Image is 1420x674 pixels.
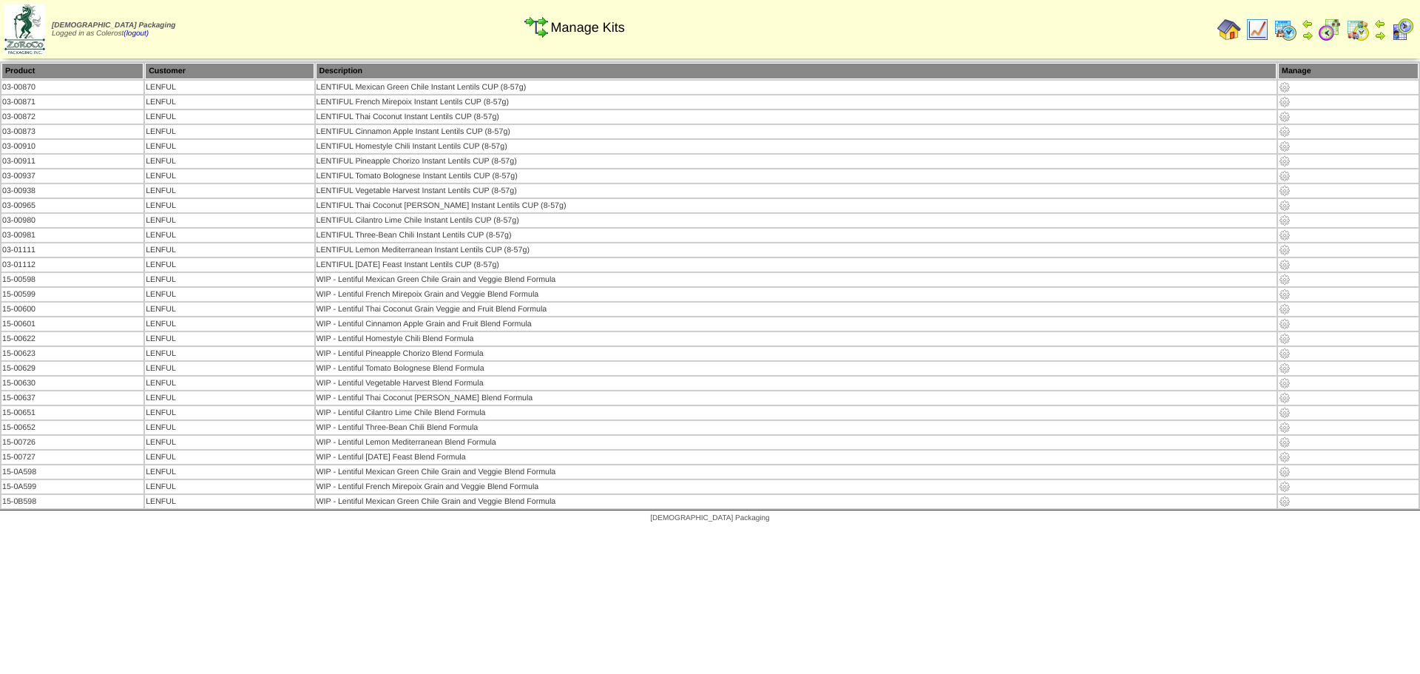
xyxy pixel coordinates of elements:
[1,258,143,272] td: 03-01112
[1279,377,1291,389] img: Manage Kit
[1279,274,1291,286] img: Manage Kit
[1279,496,1291,508] img: Manage Kit
[1279,422,1291,434] img: Manage Kit
[145,184,314,198] td: LENFUL
[1279,229,1291,241] img: Manage Kit
[316,465,1277,479] td: WIP - Lentiful Mexican Green Chile Grain and Veggie Blend Formula
[316,303,1277,316] td: WIP - Lentiful Thai Coconut Grain Veggie and Fruit Blend Formula
[145,273,314,286] td: LENFUL
[145,362,314,375] td: LENFUL
[145,391,314,405] td: LENFUL
[1,140,143,153] td: 03-00910
[145,347,314,360] td: LENFUL
[1279,81,1291,93] img: Manage Kit
[1279,111,1291,123] img: Manage Kit
[145,95,314,109] td: LENFUL
[1,288,143,301] td: 15-00599
[1279,481,1291,493] img: Manage Kit
[1390,18,1414,41] img: calendarcustomer.gif
[1,391,143,405] td: 15-00637
[316,421,1277,434] td: WIP - Lentiful Three-Bean Chili Blend Formula
[316,125,1277,138] td: LENTIFUL Cinnamon Apple Instant Lentils CUP (8-57g)
[1,495,143,508] td: 15-0B598
[1,317,143,331] td: 15-00601
[145,155,314,168] td: LENFUL
[316,184,1277,198] td: LENTIFUL Vegetable Harvest Instant Lentils CUP (8-57g)
[316,406,1277,419] td: WIP - Lentiful Cilantro Lime Chile Blend Formula
[316,347,1277,360] td: WIP - Lentiful Pineapple Chorizo Blend Formula
[1,95,143,109] td: 03-00871
[4,4,45,54] img: zoroco-logo-small.webp
[145,480,314,493] td: LENFUL
[316,140,1277,153] td: LENTIFUL Homestyle Chili Instant Lentils CUP (8-57g)
[1,243,143,257] td: 03-01111
[1,110,143,124] td: 03-00872
[145,451,314,464] td: LENFUL
[145,495,314,508] td: LENFUL
[1302,18,1313,30] img: arrowleft.gif
[145,317,314,331] td: LENFUL
[1,480,143,493] td: 15-0A599
[1217,18,1241,41] img: home.gif
[1279,155,1291,167] img: Manage Kit
[145,243,314,257] td: LENFUL
[145,140,314,153] td: LENFUL
[145,63,314,79] th: Customer
[1,63,143,79] th: Product
[1,155,143,168] td: 03-00911
[316,243,1277,257] td: LENTIFUL Lemon Mediterranean Instant Lentils CUP (8-57g)
[1,451,143,464] td: 15-00727
[52,21,175,30] span: [DEMOGRAPHIC_DATA] Packaging
[1279,466,1291,478] img: Manage Kit
[1318,18,1342,41] img: calendarblend.gif
[316,258,1277,272] td: LENTIFUL [DATE] Feast Instant Lentils CUP (8-57g)
[1279,215,1291,226] img: Manage Kit
[316,436,1277,449] td: WIP - Lentiful Lemon Mediterranean Blend Formula
[1279,170,1291,182] img: Manage Kit
[1,229,143,242] td: 03-00981
[1279,289,1291,300] img: Manage Kit
[1,436,143,449] td: 15-00726
[145,199,314,212] td: LENFUL
[1245,18,1269,41] img: line_graph.gif
[316,451,1277,464] td: WIP - Lentiful [DATE] Feast Blend Formula
[145,377,314,390] td: LENFUL
[316,63,1277,79] th: Description
[316,377,1277,390] td: WIP - Lentiful Vegetable Harvest Blend Formula
[1,332,143,346] td: 15-00622
[1374,30,1386,41] img: arrowright.gif
[316,229,1277,242] td: LENTIFUL Three-Bean Chili Instant Lentils CUP (8-57g)
[145,303,314,316] td: LENFUL
[1279,200,1291,212] img: Manage Kit
[1279,259,1291,271] img: Manage Kit
[1279,437,1291,448] img: Manage Kit
[52,21,175,38] span: Logged in as Colerost
[1,465,143,479] td: 15-0A598
[1278,63,1419,79] th: Manage
[1279,407,1291,419] img: Manage Kit
[1279,141,1291,152] img: Manage Kit
[1374,18,1386,30] img: arrowleft.gif
[1,421,143,434] td: 15-00652
[1279,126,1291,138] img: Manage Kit
[1,406,143,419] td: 15-00651
[145,258,314,272] td: LENFUL
[1,184,143,198] td: 03-00938
[316,214,1277,227] td: LENTIFUL Cilantro Lime Chile Instant Lentils CUP (8-57g)
[1279,185,1291,197] img: Manage Kit
[316,362,1277,375] td: WIP - Lentiful Tomato Bolognese Blend Formula
[316,317,1277,331] td: WIP - Lentiful Cinnamon Apple Grain and Fruit Blend Formula
[145,406,314,419] td: LENFUL
[1346,18,1370,41] img: calendarinout.gif
[551,20,625,36] span: Manage Kits
[316,95,1277,109] td: LENTIFUL French Mirepoix Instant Lentils CUP (8-57g)
[1279,392,1291,404] img: Manage Kit
[145,332,314,346] td: LENFUL
[316,288,1277,301] td: WIP - Lentiful French Mirepoix Grain and Veggie Blend Formula
[316,81,1277,94] td: LENTIFUL Mexican Green Chile Instant Lentils CUP (8-57g)
[1,214,143,227] td: 03-00980
[124,30,149,38] a: (logout)
[1,199,143,212] td: 03-00965
[1,169,143,183] td: 03-00937
[316,273,1277,286] td: WIP - Lentiful Mexican Green Chile Grain and Veggie Blend Formula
